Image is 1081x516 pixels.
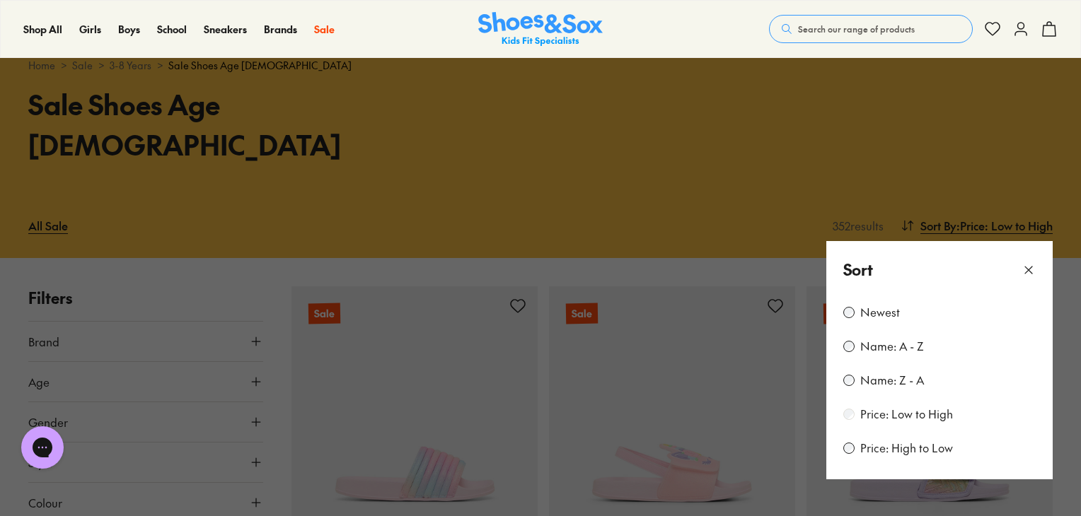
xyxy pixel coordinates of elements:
span: Girls [79,22,101,36]
label: Price: High to Low [860,440,953,456]
span: School [157,22,187,36]
a: Shoes & Sox [478,12,603,47]
label: Newest [860,305,900,320]
img: SNS_Logo_Responsive.svg [478,12,603,47]
a: Shop All [23,22,62,37]
label: Name: Z - A [860,373,924,388]
a: School [157,22,187,37]
p: Sort [843,258,873,281]
a: Sale [314,22,335,37]
span: Search our range of products [798,23,915,35]
button: Search our range of products [769,15,973,43]
span: Boys [118,22,140,36]
a: Sneakers [204,22,247,37]
span: Brands [264,22,297,36]
label: Price: Low to High [860,406,953,422]
label: Name: A - Z [860,339,924,354]
iframe: Gorgias live chat messenger [14,421,71,474]
a: Girls [79,22,101,37]
a: Brands [264,22,297,37]
a: Boys [118,22,140,37]
span: Sneakers [204,22,247,36]
span: Sale [314,22,335,36]
span: Shop All [23,22,62,36]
